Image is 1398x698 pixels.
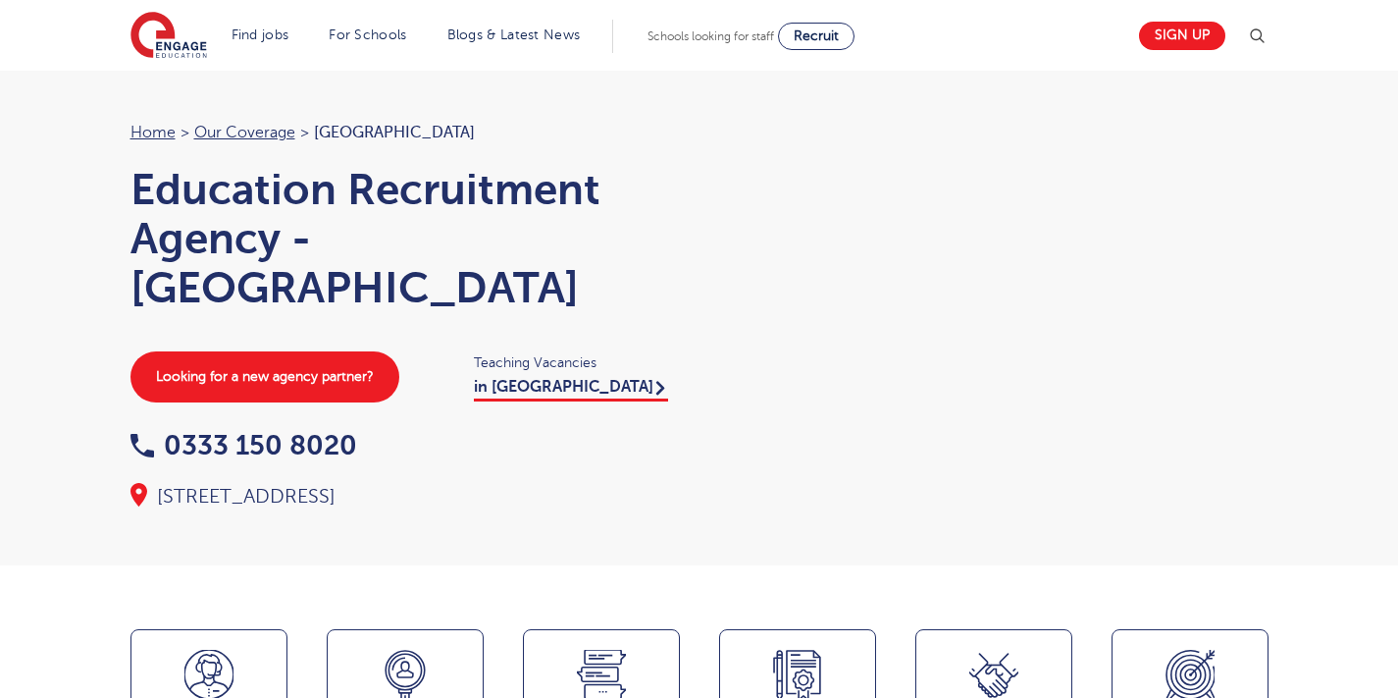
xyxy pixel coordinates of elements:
[794,28,839,43] span: Recruit
[130,351,399,403] a: Looking for a new agency partner?
[474,378,668,402] a: in [GEOGRAPHIC_DATA]
[181,124,189,141] span: >
[130,430,357,460] a: 0333 150 8020
[130,124,176,141] a: Home
[314,124,475,141] span: [GEOGRAPHIC_DATA]
[647,29,774,43] span: Schools looking for staff
[130,12,207,61] img: Engage Education
[1139,22,1225,50] a: Sign up
[447,27,581,42] a: Blogs & Latest News
[232,27,289,42] a: Find jobs
[778,23,854,50] a: Recruit
[329,27,406,42] a: For Schools
[194,124,295,141] a: Our coverage
[130,483,680,510] div: [STREET_ADDRESS]
[130,165,680,312] h1: Education Recruitment Agency - [GEOGRAPHIC_DATA]
[300,124,309,141] span: >
[130,120,680,145] nav: breadcrumb
[474,351,680,374] span: Teaching Vacancies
